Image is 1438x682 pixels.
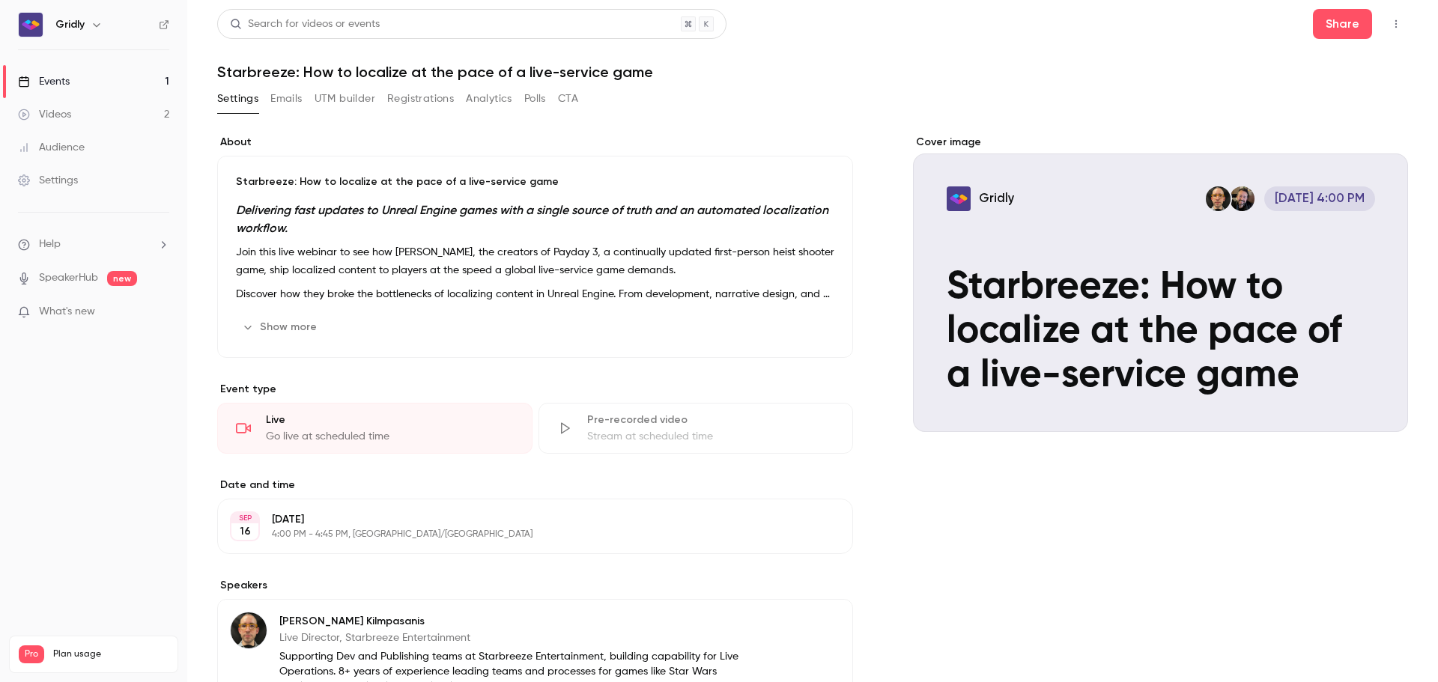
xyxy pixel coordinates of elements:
[587,412,835,427] div: Pre-recorded video
[266,429,514,444] div: Go live at scheduled time
[217,135,853,150] label: About
[315,87,375,111] button: UTM builder
[217,403,533,454] div: LiveGo live at scheduled time
[236,315,326,339] button: Show more
[236,243,834,279] p: Join this live webinar to see how [PERSON_NAME], the creators of Payday 3, a continually updated ...
[539,403,854,454] div: Pre-recorded videoStream at scheduled time
[266,412,514,427] div: Live
[236,174,834,189] p: Starbreeze: How to localize at the pace of a live-service game
[18,140,85,155] div: Audience
[19,13,43,37] img: Gridly
[231,513,258,523] div: SEP
[217,87,258,111] button: Settings
[18,237,169,252] li: help-dropdown-opener
[913,135,1408,432] section: Cover image
[240,524,251,539] p: 16
[524,87,546,111] button: Polls
[19,645,44,663] span: Pro
[151,305,169,319] iframe: Noticeable Trigger
[230,16,380,32] div: Search for videos or events
[558,87,578,111] button: CTA
[55,17,85,32] h6: Gridly
[39,304,95,320] span: What's new
[270,87,302,111] button: Emails
[272,529,774,541] p: 4:00 PM - 4:45 PM, [GEOGRAPHIC_DATA]/[GEOGRAPHIC_DATA]
[217,478,853,493] label: Date and time
[1313,9,1372,39] button: Share
[107,271,137,286] span: new
[217,578,853,593] label: Speakers
[236,285,834,303] p: Discover how they broke the bottlenecks of localizing content in Unreal Engine. From development,...
[279,630,756,645] p: Live Director, Starbreeze Entertainment
[913,135,1408,150] label: Cover image
[18,173,78,188] div: Settings
[231,612,267,648] img: Alexandros Kilmpasanis
[217,63,1408,81] h1: Starbreeze: How to localize at the pace of a live-service game
[53,648,169,660] span: Plan usage
[18,74,70,89] div: Events
[279,614,756,629] p: [PERSON_NAME] Kilmpasanis
[217,382,853,397] p: Event type
[39,270,98,286] a: SpeakerHub
[18,107,71,122] div: Videos
[39,237,61,252] span: Help
[236,203,828,235] em: Delivering fast updates to Unreal Engine games with a single source of truth and an automated loc...
[466,87,512,111] button: Analytics
[272,512,774,527] p: [DATE]
[587,429,835,444] div: Stream at scheduled time
[387,87,454,111] button: Registrations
